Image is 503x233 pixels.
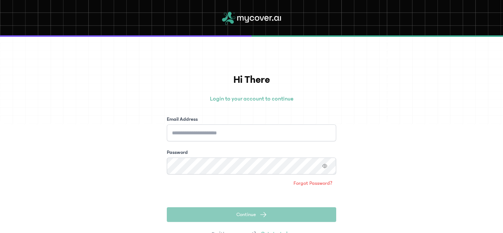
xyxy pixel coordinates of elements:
[290,177,336,189] a: Forgot Password?
[167,94,336,103] p: Login to your account to continue
[167,72,336,88] h1: Hi There
[293,180,333,187] span: Forgot Password?
[167,207,336,222] button: Continue
[236,211,256,218] span: Continue
[167,116,198,123] label: Email Address
[167,149,188,156] label: Password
